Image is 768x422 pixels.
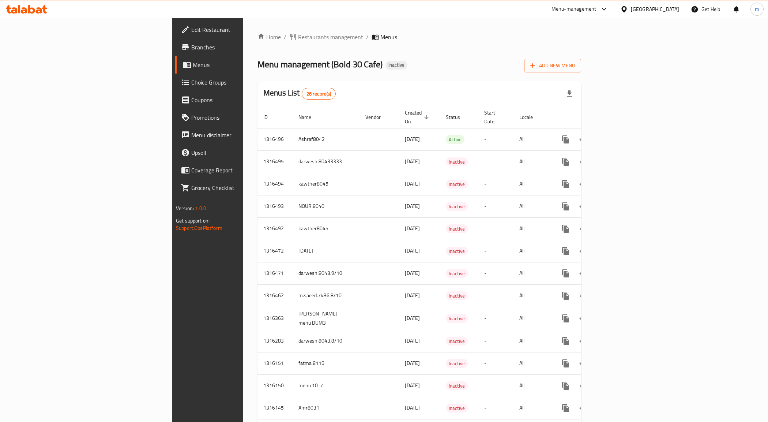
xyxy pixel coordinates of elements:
span: [DATE] [405,291,420,300]
td: All [513,352,551,374]
span: Locale [519,113,542,122]
li: / [366,33,369,41]
td: - [478,173,513,195]
span: 26 record(s) [302,90,336,97]
button: Change Status [575,310,592,327]
nav: breadcrumb [257,33,581,41]
div: Menu-management [551,5,596,14]
span: [DATE] [405,134,420,144]
button: Change Status [575,332,592,350]
td: All [513,195,551,217]
td: [DATE] [293,240,359,262]
span: Restaurants management [298,33,363,41]
span: Upsell [191,148,295,157]
a: Coupons [175,91,301,109]
span: Version: [176,203,194,213]
a: Grocery Checklist [175,179,301,197]
button: Change Status [575,377,592,395]
div: Inactive [446,291,468,300]
span: Inactive [385,62,407,68]
button: more [557,220,575,238]
span: Inactive [446,269,468,278]
td: m.saeed.7436 8/10 [293,284,359,307]
span: Inactive [446,292,468,300]
td: - [478,128,513,150]
td: - [478,397,513,419]
a: Branches [175,38,301,56]
a: Promotions [175,109,301,126]
div: Export file [561,85,578,102]
button: Change Status [575,355,592,372]
span: Inactive [446,337,468,346]
a: Edit Restaurant [175,21,301,38]
span: [DATE] [405,403,420,412]
span: Get support on: [176,216,210,225]
div: Inactive [446,157,468,166]
span: Promotions [191,113,295,122]
span: Coupons [191,96,295,104]
button: more [557,332,575,350]
div: Inactive [385,61,407,70]
span: Menus [193,60,295,69]
span: [DATE] [405,358,420,368]
button: more [557,355,575,372]
span: Menus [380,33,397,41]
button: more [557,310,575,327]
td: - [478,374,513,397]
td: Ashraf8042 [293,128,359,150]
td: [PERSON_NAME] menu DUM3 [293,307,359,330]
button: Change Status [575,198,592,215]
button: Change Status [575,265,592,282]
span: Inactive [446,225,468,233]
span: 1.0.0 [195,203,206,213]
button: Change Status [575,153,592,171]
button: more [557,399,575,417]
td: kawther8045 [293,173,359,195]
a: Support.OpsPlatform [176,223,222,233]
td: All [513,240,551,262]
td: All [513,374,551,397]
td: - [478,217,513,240]
div: [GEOGRAPHIC_DATA] [631,5,679,13]
a: Restaurants management [289,33,363,41]
td: - [478,150,513,173]
td: All [513,307,551,330]
span: Choice Groups [191,78,295,87]
a: Coverage Report [175,161,301,179]
td: All [513,150,551,173]
span: Inactive [446,202,468,211]
span: [DATE] [405,179,420,188]
span: [DATE] [405,157,420,166]
span: Vendor [365,113,390,122]
button: Change Status [575,220,592,238]
div: Inactive [446,314,468,323]
span: ID [263,113,277,122]
span: Start Date [484,108,505,126]
td: All [513,128,551,150]
div: Inactive [446,247,468,255]
span: [DATE] [405,336,420,346]
a: Menu disclaimer [175,126,301,144]
td: All [513,397,551,419]
button: more [557,131,575,148]
span: Inactive [446,359,468,368]
span: Menu management ( Bold 30 Cafe ) [257,56,383,72]
span: Menu disclaimer [191,131,295,139]
a: Menus [175,56,301,74]
button: Change Status [575,131,592,148]
th: Actions [551,106,633,128]
button: more [557,265,575,282]
td: darwesh.80433333 [293,150,359,173]
span: m [755,5,759,13]
td: - [478,262,513,284]
div: Inactive [446,224,468,233]
td: kawther8045 [293,217,359,240]
h2: Menus List [263,87,336,100]
td: darwesh.8043.8/10 [293,330,359,352]
span: [DATE] [405,381,420,390]
span: Coverage Report [191,166,295,175]
span: Branches [191,43,295,52]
